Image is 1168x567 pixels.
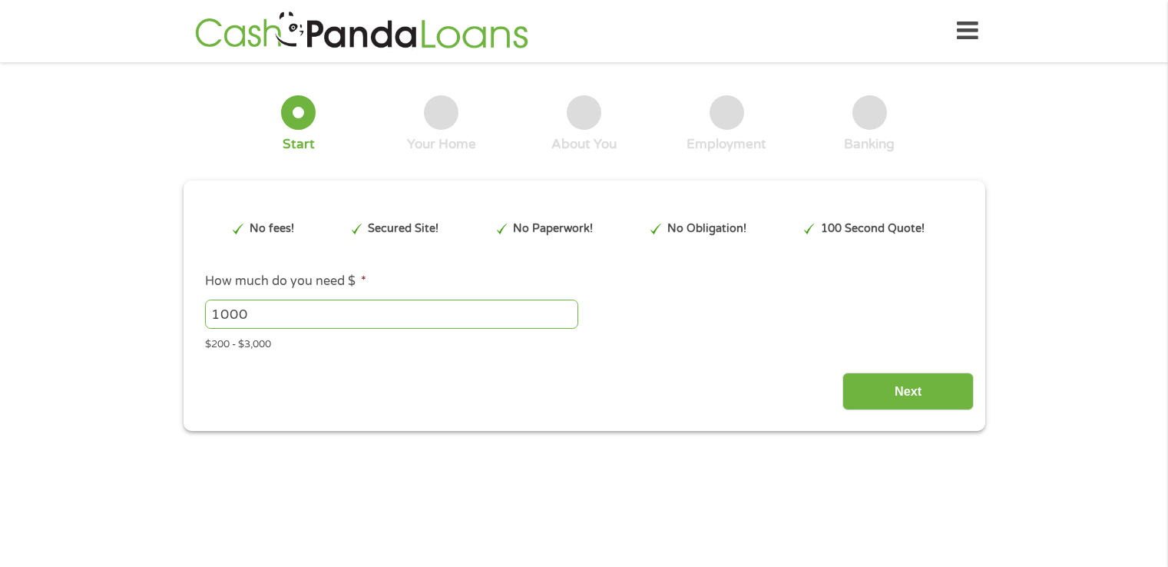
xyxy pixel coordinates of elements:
img: GetLoanNow Logo [190,9,533,53]
p: No Paperwork! [513,220,593,237]
input: Next [842,373,974,410]
p: Secured Site! [368,220,438,237]
div: About You [551,136,617,153]
div: $200 - $3,000 [205,332,962,353]
div: Start [283,136,315,153]
div: Banking [844,136,895,153]
label: How much do you need $ [205,274,366,290]
p: 100 Second Quote! [821,220,925,237]
p: No fees! [250,220,294,237]
div: Employment [687,136,766,153]
div: Your Home [407,136,476,153]
p: No Obligation! [667,220,746,237]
